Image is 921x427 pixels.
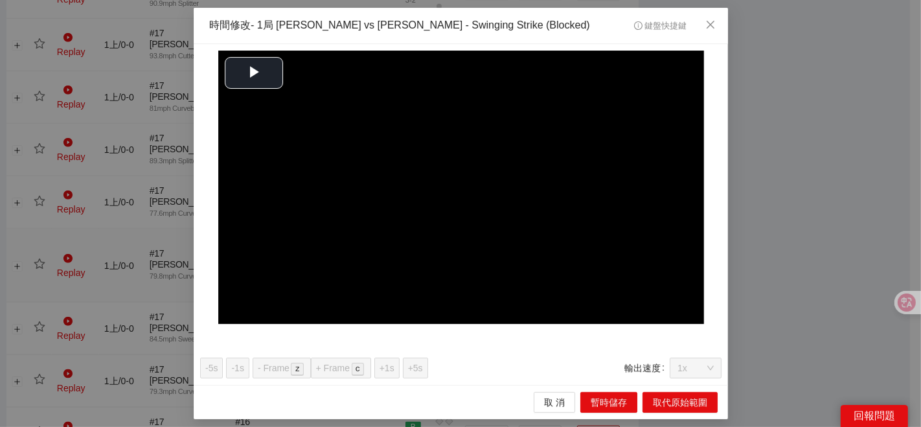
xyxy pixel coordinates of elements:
[252,358,310,378] button: - Framez
[402,358,427,378] button: +5s
[209,18,590,33] div: 時間修改 - 1局 [PERSON_NAME] vs [PERSON_NAME] - Swinging Strike (Blocked)
[374,358,399,378] button: +1s
[693,8,728,43] button: Close
[218,51,703,324] div: Video Player
[677,358,714,378] span: 1x
[226,358,249,378] button: -1s
[642,392,718,413] button: 取代原始範圍
[633,21,642,30] span: info-circle
[544,395,565,410] span: 取 消
[224,57,282,89] button: Play Video
[310,358,370,378] button: + Framec
[580,392,637,413] button: 暫時儲存
[653,395,707,410] span: 取代原始範圍
[705,19,716,30] span: close
[591,395,627,410] span: 暫時儲存
[841,405,908,427] div: 回報問題
[200,358,223,378] button: -5s
[534,392,575,413] button: 取 消
[624,358,670,378] label: 輸出速度
[633,21,686,30] span: 鍵盤快捷鍵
